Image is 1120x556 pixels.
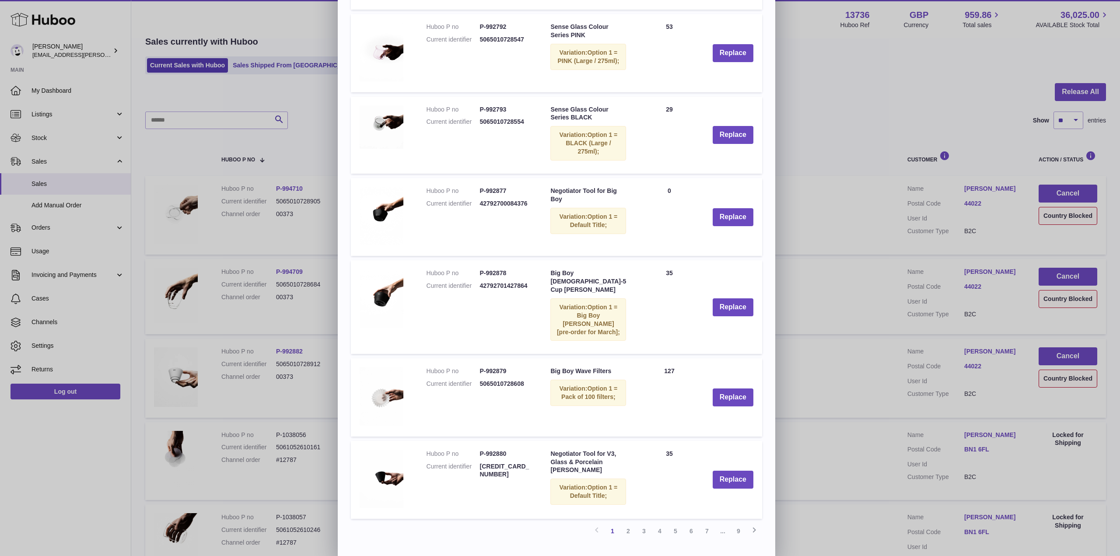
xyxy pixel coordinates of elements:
a: 3 [636,523,652,539]
span: Option 1 = Default Title; [570,213,618,228]
a: 2 [620,523,636,539]
a: 4 [652,523,668,539]
span: Option 1 = Default Title; [570,484,618,499]
a: 6 [683,523,699,539]
div: Variation: [550,479,626,505]
td: 35 [635,260,703,354]
td: Negotiator Tool for V3, Glass & Porcelain [PERSON_NAME] [542,441,635,519]
dt: Current identifier [427,199,480,208]
span: Option 1 = BLACK (Large / 275ml); [566,131,617,155]
td: Big Boy Wave Filters [542,358,635,436]
dd: P-992793 [480,105,533,114]
span: Option 1 = Big Boy [PERSON_NAME] [pre-order for March]; [557,304,620,336]
dd: 5065010728547 [480,35,533,44]
td: 0 [635,178,703,256]
dt: Current identifier [427,35,480,44]
button: Replace [713,44,753,62]
td: 35 [635,441,703,519]
a: 1 [605,523,620,539]
span: Option 1 = PINK (Large / 275ml); [558,49,619,64]
a: 9 [731,523,746,539]
dd: P-992792 [480,23,533,31]
td: 127 [635,358,703,436]
dt: Huboo P no [427,367,480,375]
dt: Current identifier [427,118,480,126]
td: 53 [635,14,703,92]
td: 29 [635,97,703,174]
dd: [CREDIT_CARD_NUMBER] [480,462,533,479]
span: ... [715,523,731,539]
dd: P-992879 [480,367,533,375]
dd: P-992880 [480,450,533,458]
dd: 42792700084376 [480,199,533,208]
div: Variation: [550,298,626,341]
dt: Huboo P no [427,105,480,114]
dt: Huboo P no [427,269,480,277]
dd: P-992878 [480,269,533,277]
dt: Current identifier [427,462,480,479]
button: Replace [713,388,753,406]
td: Sense Glass Colour Series BLACK [542,97,635,174]
a: 7 [699,523,715,539]
span: Option 1 = Pack of 100 filters; [561,385,617,400]
dd: 5065010728608 [480,380,533,388]
img: Sense Glass Colour Series PINK [360,23,403,81]
dt: Current identifier [427,380,480,388]
button: Replace [713,298,753,316]
dt: Huboo P no [427,187,480,195]
dt: Current identifier [427,282,480,290]
dd: 42792701427864 [480,282,533,290]
a: 5 [668,523,683,539]
dt: Huboo P no [427,23,480,31]
img: Sense Glass Colour Series BLACK [360,105,403,149]
div: Variation: [550,380,626,406]
td: Sense Glass Colour Series PINK [542,14,635,92]
td: Big Boy [DEMOGRAPHIC_DATA]-5 Cup [PERSON_NAME] [542,260,635,354]
div: Variation: [550,208,626,234]
button: Replace [713,126,753,144]
img: Negotiator Tool for Big Boy [360,187,403,245]
button: Replace [713,208,753,226]
div: Variation: [550,126,626,161]
img: Big Boy Wave Filters [360,367,403,425]
div: Variation: [550,44,626,70]
dd: P-992877 [480,187,533,195]
dd: 5065010728554 [480,118,533,126]
img: Big Boy 2-5 Cup Brewer [360,269,403,327]
button: Replace [713,471,753,489]
td: Negotiator Tool for Big Boy [542,178,635,256]
dt: Huboo P no [427,450,480,458]
img: Negotiator Tool for V3, Glass & Porcelain Brewer [360,450,403,508]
